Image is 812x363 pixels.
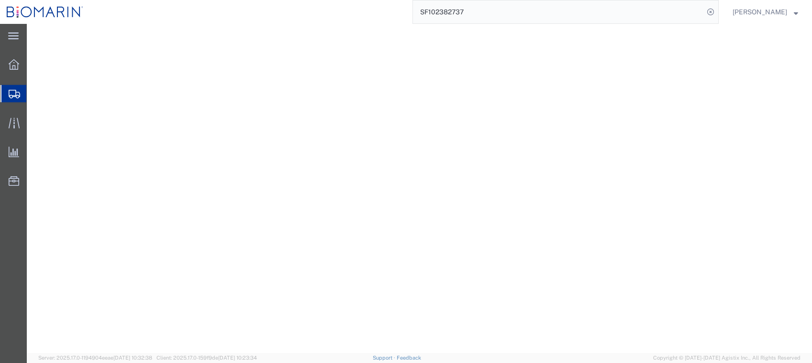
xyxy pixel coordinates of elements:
[733,7,787,17] span: Carrie Lai
[397,355,421,361] a: Feedback
[7,5,83,19] img: logo
[27,24,812,353] iframe: FS Legacy Container
[218,355,257,361] span: [DATE] 10:23:34
[732,6,799,18] button: [PERSON_NAME]
[38,355,152,361] span: Server: 2025.17.0-1194904eeae
[156,355,257,361] span: Client: 2025.17.0-159f9de
[653,354,801,362] span: Copyright © [DATE]-[DATE] Agistix Inc., All Rights Reserved
[373,355,397,361] a: Support
[113,355,152,361] span: [DATE] 10:32:38
[413,0,704,23] input: Search for shipment number, reference number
